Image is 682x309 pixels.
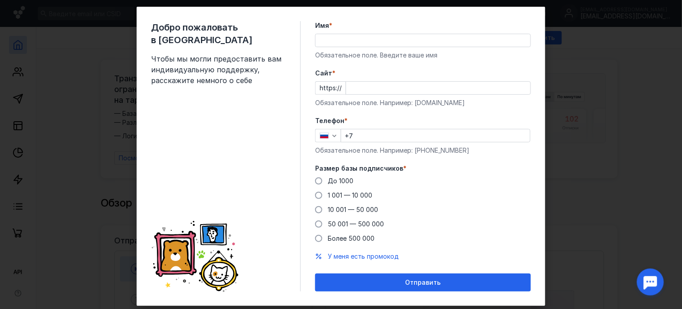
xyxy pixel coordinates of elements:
[328,220,384,228] span: 50 001 — 500 000
[315,98,531,107] div: Обязательное поле. Например: [DOMAIN_NAME]
[328,252,399,260] span: У меня есть промокод
[315,21,329,30] span: Имя
[151,21,286,46] span: Добро пожаловать в [GEOGRAPHIC_DATA]
[328,177,353,185] span: До 1000
[328,191,372,199] span: 1 001 — 10 000
[315,116,344,125] span: Телефон
[315,274,531,291] button: Отправить
[328,206,378,213] span: 10 001 — 50 000
[315,51,531,60] div: Обязательное поле. Введите ваше имя
[406,279,441,287] span: Отправить
[315,69,332,78] span: Cайт
[315,146,531,155] div: Обязательное поле. Например: [PHONE_NUMBER]
[315,164,403,173] span: Размер базы подписчиков
[328,252,399,261] button: У меня есть промокод
[151,53,286,86] span: Чтобы мы могли предоставить вам индивидуальную поддержку, расскажите немного о себе
[328,234,374,242] span: Более 500 000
